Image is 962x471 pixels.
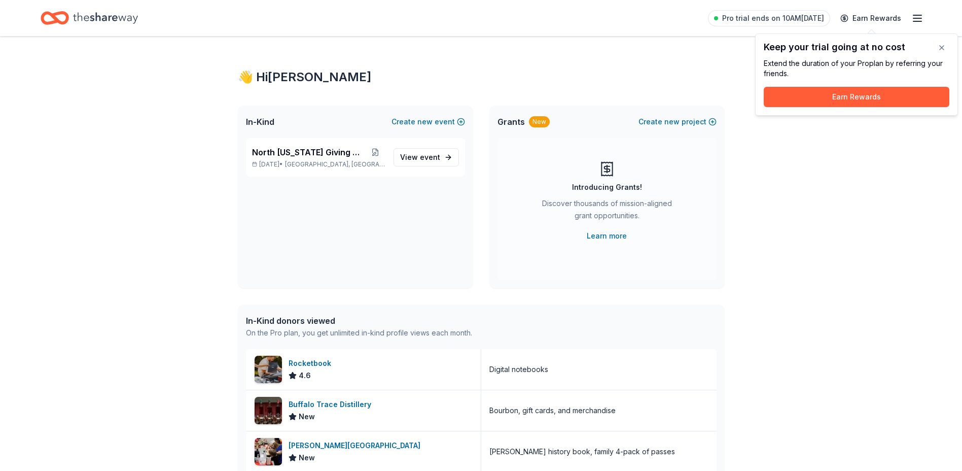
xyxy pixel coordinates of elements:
span: event [420,153,440,161]
div: [PERSON_NAME][GEOGRAPHIC_DATA] [289,440,424,452]
a: Earn Rewards [834,9,907,27]
span: New [299,452,315,464]
span: North [US_STATE] Giving Day [252,146,366,158]
div: Keep your trial going at no cost [764,42,949,52]
span: [GEOGRAPHIC_DATA], [GEOGRAPHIC_DATA] [285,160,385,169]
div: Introducing Grants! [572,181,642,193]
div: On the Pro plan, you get unlimited in-kind profile views each month. [246,327,472,339]
span: New [299,411,315,423]
img: Image for Dr Pepper Museum [255,438,282,465]
button: Createnewevent [391,116,465,128]
span: In-Kind [246,116,274,128]
a: Pro trial ends on 10AM[DATE] [708,10,830,26]
span: new [417,116,433,128]
div: [PERSON_NAME] history book, family 4-pack of passes [489,446,675,458]
button: Createnewproject [638,116,717,128]
img: Image for Buffalo Trace Distillery [255,397,282,424]
span: 4.6 [299,369,311,382]
div: Discover thousands of mission-aligned grant opportunities. [538,197,676,226]
div: Rocketbook [289,357,335,369]
div: Digital notebooks [489,363,548,376]
a: Home [41,6,138,30]
div: Extend the duration of your Pro plan by referring your friends. [764,58,949,79]
a: View event [394,148,459,166]
div: Buffalo Trace Distillery [289,398,375,411]
img: Image for Rocketbook [255,356,282,383]
span: View [400,151,440,163]
span: new [664,116,680,128]
div: 👋 Hi [PERSON_NAME] [238,69,725,85]
div: New [529,116,550,127]
a: Learn more [587,230,627,242]
button: Earn Rewards [764,87,949,107]
div: In-Kind donors viewed [246,315,472,327]
p: [DATE] • [252,160,385,169]
span: Grants [497,116,525,128]
span: Pro trial ends on 10AM[DATE] [722,12,824,24]
div: Bourbon, gift cards, and merchandise [489,405,616,417]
